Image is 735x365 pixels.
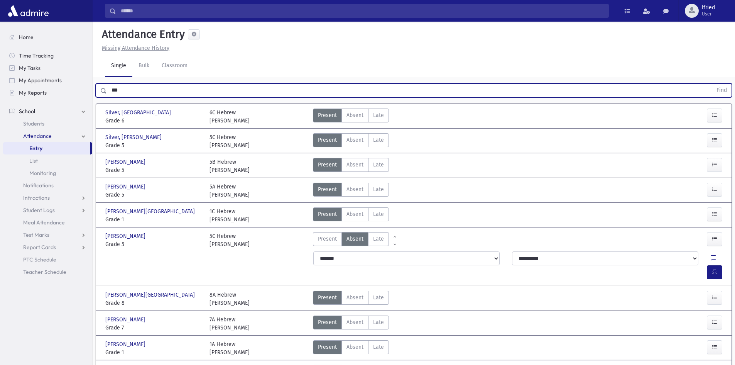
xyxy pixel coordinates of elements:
[19,108,35,115] span: School
[318,111,337,119] span: Present
[105,216,202,224] span: Grade 1
[99,45,169,51] a: Missing Attendance History
[346,136,363,144] span: Absent
[19,34,34,41] span: Home
[373,294,384,302] span: Late
[313,207,389,224] div: AttTypes
[105,191,202,199] span: Grade 5
[23,219,65,226] span: Meal Attendance
[23,207,55,214] span: Student Logs
[3,266,92,278] a: Teacher Schedule
[313,109,389,125] div: AttTypes
[210,291,250,307] div: 8A Hebrew [PERSON_NAME]
[313,183,389,199] div: AttTypes
[313,158,389,174] div: AttTypes
[346,235,363,243] span: Absent
[3,142,90,154] a: Entry
[105,55,132,77] a: Single
[313,133,389,149] div: AttTypes
[346,185,363,194] span: Absent
[3,74,92,87] a: My Appointments
[105,291,196,299] span: [PERSON_NAME][GEOGRAPHIC_DATA]
[313,316,389,332] div: AttTypes
[373,210,384,218] span: Late
[318,318,337,326] span: Present
[105,299,202,307] span: Grade 8
[105,183,147,191] span: [PERSON_NAME]
[116,4,608,18] input: Search
[29,170,56,177] span: Monitoring
[23,132,52,139] span: Attendance
[346,161,363,169] span: Absent
[373,235,384,243] span: Late
[6,3,51,19] img: AdmirePro
[23,256,56,263] span: PTC Schedule
[29,145,42,152] span: Entry
[3,117,92,130] a: Students
[105,117,202,125] span: Grade 6
[23,182,54,189] span: Notifications
[346,343,363,351] span: Absent
[373,161,384,169] span: Late
[702,11,715,17] span: User
[3,130,92,142] a: Attendance
[210,158,250,174] div: 5B Hebrew [PERSON_NAME]
[105,240,202,248] span: Grade 5
[102,45,169,51] u: Missing Attendance History
[702,5,715,11] span: lfried
[19,52,54,59] span: Time Tracking
[19,65,41,71] span: My Tasks
[3,154,92,167] a: List
[3,167,92,179] a: Monitoring
[373,343,384,351] span: Late
[105,166,202,174] span: Grade 5
[210,133,250,149] div: 5C Hebrew [PERSON_NAME]
[105,232,147,240] span: [PERSON_NAME]
[105,141,202,149] span: Grade 5
[105,324,202,332] span: Grade 7
[3,229,92,241] a: Test Marks
[19,89,47,96] span: My Reports
[3,49,92,62] a: Time Tracking
[19,77,62,84] span: My Appointments
[105,340,147,348] span: [PERSON_NAME]
[23,231,49,238] span: Test Marks
[210,340,250,357] div: 1A Hebrew [PERSON_NAME]
[3,192,92,204] a: Infractions
[346,111,363,119] span: Absent
[105,133,163,141] span: Silver, [PERSON_NAME]
[99,28,185,41] h5: Attendance Entry
[3,241,92,253] a: Report Cards
[318,235,337,243] span: Present
[346,294,363,302] span: Absent
[23,120,44,127] span: Students
[105,158,147,166] span: [PERSON_NAME]
[105,348,202,357] span: Grade 1
[29,157,38,164] span: List
[105,109,172,117] span: Silver, [GEOGRAPHIC_DATA]
[3,62,92,74] a: My Tasks
[373,185,384,194] span: Late
[3,87,92,99] a: My Reports
[318,185,337,194] span: Present
[23,244,56,251] span: Report Cards
[210,232,250,248] div: 5C Hebrew [PERSON_NAME]
[155,55,194,77] a: Classroom
[346,318,363,326] span: Absent
[3,105,92,117] a: School
[373,111,384,119] span: Late
[3,216,92,229] a: Meal Attendance
[318,136,337,144] span: Present
[313,232,389,248] div: AttTypes
[210,316,250,332] div: 7A Hebrew [PERSON_NAME]
[318,343,337,351] span: Present
[23,268,66,275] span: Teacher Schedule
[3,31,92,43] a: Home
[3,204,92,216] a: Student Logs
[318,161,337,169] span: Present
[313,291,389,307] div: AttTypes
[210,109,250,125] div: 6C Hebrew [PERSON_NAME]
[373,136,384,144] span: Late
[3,179,92,192] a: Notifications
[712,84,732,97] button: Find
